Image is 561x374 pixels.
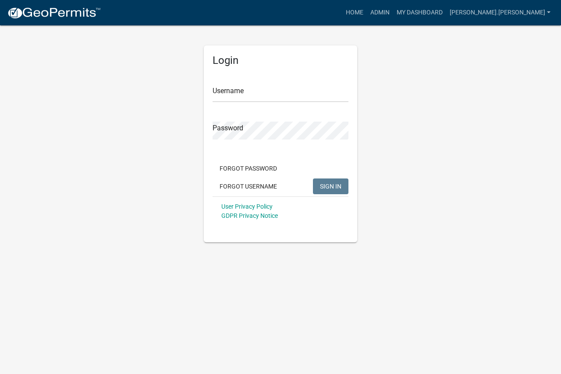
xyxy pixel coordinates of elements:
[313,178,348,194] button: SIGN IN
[342,4,367,21] a: Home
[221,212,278,219] a: GDPR Privacy Notice
[393,4,446,21] a: My Dashboard
[320,182,341,189] span: SIGN IN
[221,203,273,210] a: User Privacy Policy
[213,54,348,67] h5: Login
[367,4,393,21] a: Admin
[213,161,284,176] button: Forgot Password
[446,4,554,21] a: [PERSON_NAME].[PERSON_NAME]
[213,178,284,194] button: Forgot Username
